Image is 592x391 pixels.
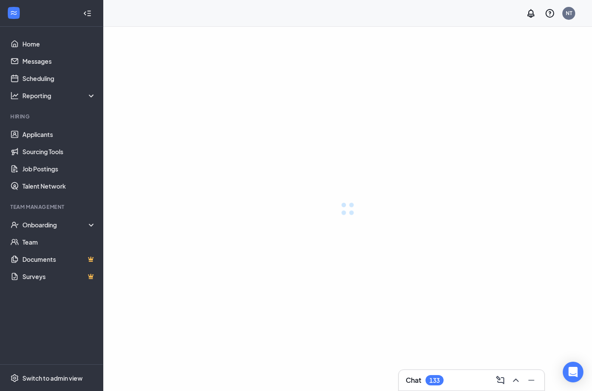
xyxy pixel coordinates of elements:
[22,126,96,143] a: Applicants
[22,220,96,229] div: Onboarding
[493,373,506,387] button: ComposeMessage
[524,373,537,387] button: Minimize
[83,9,92,18] svg: Collapse
[429,377,440,384] div: 133
[22,91,96,100] div: Reporting
[10,374,19,382] svg: Settings
[406,375,421,385] h3: Chat
[563,362,583,382] div: Open Intercom Messenger
[10,113,94,120] div: Hiring
[9,9,18,17] svg: WorkstreamLogo
[495,375,506,385] svg: ComposeMessage
[10,91,19,100] svg: Analysis
[22,53,96,70] a: Messages
[22,251,96,268] a: DocumentsCrown
[10,203,94,211] div: Team Management
[526,375,536,385] svg: Minimize
[511,375,521,385] svg: ChevronUp
[22,160,96,177] a: Job Postings
[22,143,96,160] a: Sourcing Tools
[22,70,96,87] a: Scheduling
[22,268,96,285] a: SurveysCrown
[22,35,96,53] a: Home
[545,8,555,19] svg: QuestionInfo
[22,374,83,382] div: Switch to admin view
[22,177,96,195] a: Talent Network
[526,8,536,19] svg: Notifications
[508,373,522,387] button: ChevronUp
[10,220,19,229] svg: UserCheck
[566,9,572,17] div: NT
[22,233,96,251] a: Team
